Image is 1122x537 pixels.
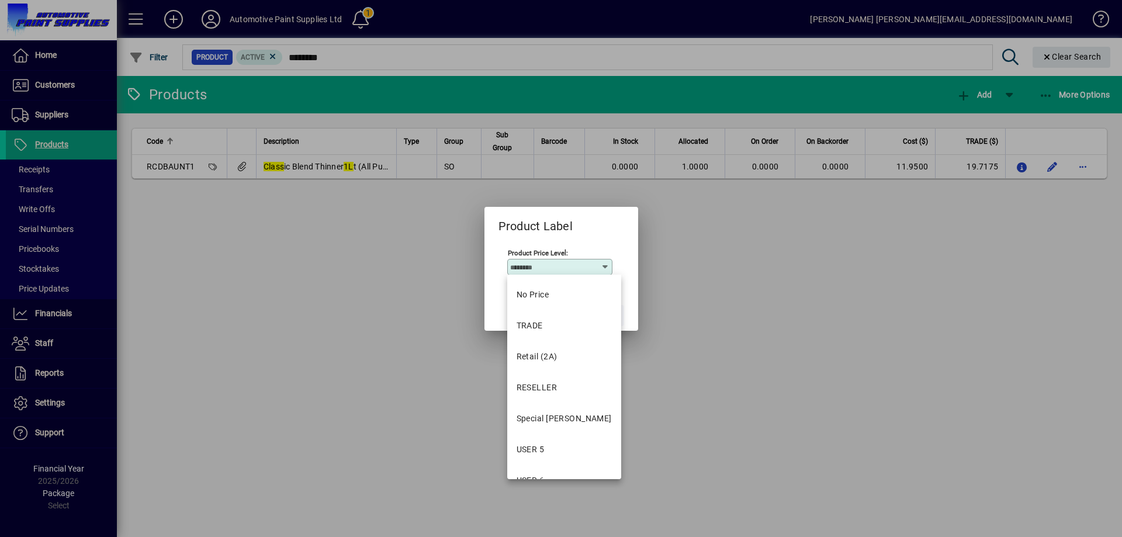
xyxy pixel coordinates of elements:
div: TRADE [517,320,543,332]
mat-option: RESELLER [507,372,621,403]
div: Retail (2A) [517,351,557,363]
mat-option: Retail (2A) [507,341,621,372]
mat-label: Product Price Level: [508,248,568,257]
div: USER 5 [517,444,545,456]
div: USER 6 [517,474,545,487]
h2: Product Label [484,207,587,235]
mat-option: USER 6 [507,465,621,496]
span: No Price [517,289,549,301]
div: Special [PERSON_NAME] [517,413,612,425]
mat-option: USER 5 [507,434,621,465]
div: RESELLER [517,382,557,394]
mat-option: Special Max Meyer [507,403,621,434]
mat-option: TRADE [507,310,621,341]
